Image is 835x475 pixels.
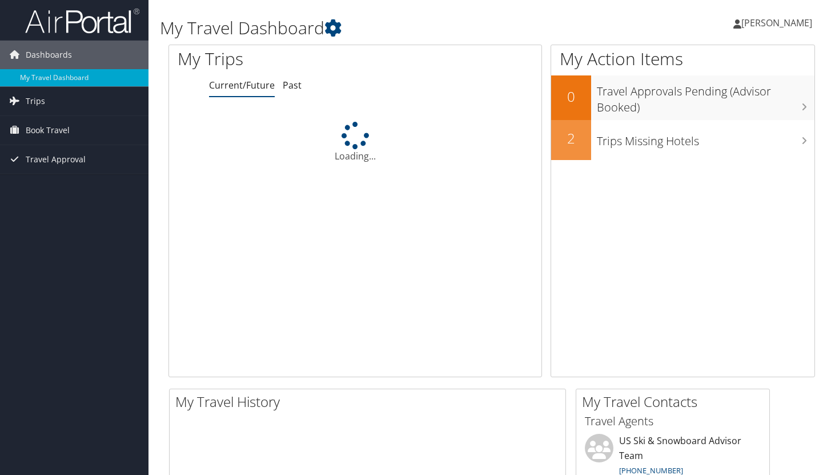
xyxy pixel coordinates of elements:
h1: My Travel Dashboard [160,16,603,40]
h2: My Travel History [175,392,565,412]
h2: 0 [551,87,591,106]
h3: Travel Agents [585,413,761,429]
h1: My Action Items [551,47,814,71]
a: Past [283,79,302,91]
img: airportal-logo.png [25,7,139,34]
span: Book Travel [26,116,70,145]
h3: Trips Missing Hotels [597,127,814,149]
a: Current/Future [209,79,275,91]
span: Trips [26,87,45,115]
span: Travel Approval [26,145,86,174]
div: Loading... [169,122,541,163]
h2: 2 [551,129,591,148]
span: Dashboards [26,41,72,69]
h3: Travel Approvals Pending (Advisor Booked) [597,78,814,115]
a: 2Trips Missing Hotels [551,120,814,160]
span: [PERSON_NAME] [741,17,812,29]
a: 0Travel Approvals Pending (Advisor Booked) [551,75,814,119]
h2: My Travel Contacts [582,392,769,412]
h1: My Trips [178,47,378,71]
a: [PERSON_NAME] [733,6,824,40]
